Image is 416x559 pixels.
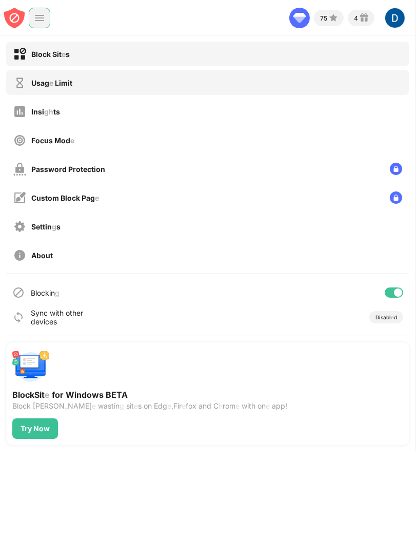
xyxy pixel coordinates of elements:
readpronunciation-span: e [49,79,53,87]
readpronunciation-span: e [45,390,50,400]
readpronunciation-word: Protection [68,165,105,174]
readpronunciation-word: app [272,401,285,410]
readpronunciation-span: d [394,314,397,320]
readpronunciation-span: Edg [154,401,167,410]
img: insights-off.svg [13,105,26,118]
img: customize-block-page-off.svg [13,191,26,204]
readpronunciation-span: s [138,401,142,410]
readpronunciation-word: BETA [106,390,128,400]
readpronunciation-word: Custom [31,194,59,202]
img: push-desktop.svg [12,349,49,385]
readpronunciation-span: wastin [98,401,120,410]
readpronunciation-span: Pag [82,194,95,202]
readpronunciation-word: Focus [31,136,53,145]
readpronunciation-span: Disabl [375,314,391,320]
readpronunciation-span: , [171,401,173,410]
readpronunciation-span: h [219,401,223,410]
readpronunciation-word: devices [31,317,57,326]
readpronunciation-span: on [257,401,266,410]
img: blocksite-icon-red.svg [4,8,25,28]
readpronunciation-span: Fir [173,401,182,410]
readpronunciation-word: Block [61,194,80,202]
readpronunciation-word: Try [21,424,32,433]
div: 75 [320,14,327,22]
readpronunciation-word: Sync [31,309,48,317]
readpronunciation-span: e [391,314,394,320]
img: time-usage-off.svg [13,76,26,89]
readpronunciation-span: [PERSON_NAME] [33,401,92,410]
readpronunciation-word: Limit [55,79,72,87]
img: sync-icon.svg [12,311,25,323]
readpronunciation-word: Block [12,390,34,400]
readpronunciation-word: Now [33,424,50,433]
readpronunciation-span: fox [186,401,196,410]
readpronunciation-word: Password [31,165,67,174]
readpronunciation-span: e [92,401,96,410]
readpronunciation-span: gh [44,107,53,116]
readpronunciation-word: Block [12,401,31,410]
img: lock-menu.svg [390,191,402,204]
img: blocking-icon.svg [12,286,25,299]
readpronunciation-span: Insi [31,107,44,116]
readpronunciation-span: Sit [34,390,45,400]
readpronunciation-span: e [167,401,171,410]
readpronunciation-word: with [242,401,255,410]
readpronunciation-span: rom [223,401,235,410]
readpronunciation-span: C [213,401,219,410]
readpronunciation-span: e [266,401,270,410]
readpronunciation-span: Settin [31,222,52,231]
readpronunciation-word: for [52,390,64,400]
readpronunciation-span: Blockin [31,288,55,297]
readpronunciation-word: other [66,309,83,317]
readpronunciation-span: g [120,401,124,410]
readpronunciation-word: Windows [66,390,104,400]
readpronunciation-word: About [31,251,53,260]
readpronunciation-word: and [199,401,211,410]
readpronunciation-span: Usag [31,79,49,87]
img: password-protection-off.svg [13,163,26,176]
img: points-small.svg [327,12,340,24]
img: block-on.svg [13,48,26,61]
readpronunciation-span: e [62,50,66,59]
readpronunciation-span: ! [285,401,287,410]
div: 4 [354,14,358,22]
readpronunciation-span: e [182,401,186,410]
img: ACg8ocLng9ZsSgY62dZ9y8mlw5Umy9uJHRe3c-LPd3ZYqn6bJ_JEkg=s96-c [385,8,405,28]
readpronunciation-span: g [55,288,60,297]
readpronunciation-span: Sit [52,50,62,59]
readpronunciation-word: with [50,309,64,317]
img: diamond-go-unlimited.svg [289,8,310,28]
readpronunciation-span: e [70,136,74,145]
readpronunciation-span: e [95,194,99,202]
readpronunciation-span: sit [126,401,134,410]
readpronunciation-span: e [235,401,240,410]
readpronunciation-word: Block [31,50,51,59]
img: about-off.svg [13,249,26,262]
readpronunciation-span: e [134,401,138,410]
readpronunciation-span: s [66,50,70,59]
readpronunciation-span: g [52,222,56,231]
img: settings-off.svg [13,220,26,233]
readpronunciation-span: ts [53,107,60,116]
readpronunciation-span: s [56,222,61,231]
readpronunciation-span: Mod [54,136,70,145]
img: reward-small.svg [358,12,370,24]
img: focus-off.svg [13,134,26,147]
img: lock-menu.svg [390,163,402,175]
readpronunciation-word: on [144,401,152,410]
